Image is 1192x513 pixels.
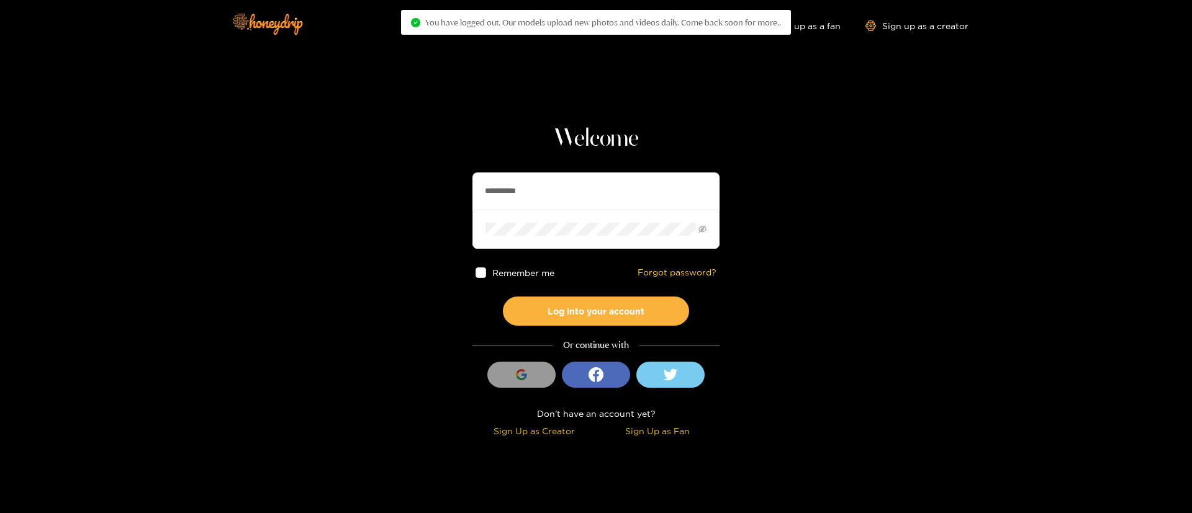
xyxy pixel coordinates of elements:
div: Or continue with [472,338,720,352]
span: check-circle [411,18,420,27]
div: Don't have an account yet? [472,406,720,421]
a: Sign up as a creator [865,20,968,31]
button: Log into your account [503,297,689,326]
span: You have logged out. Our models upload new photos and videos daily. Come back soon for more.. [425,17,781,27]
span: eye-invisible [698,225,707,233]
h1: Welcome [472,124,720,154]
span: Remember me [492,268,554,277]
a: Forgot password? [638,267,716,278]
div: Sign Up as Fan [599,424,716,438]
div: Sign Up as Creator [476,424,593,438]
a: Sign up as a fan [756,20,841,31]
